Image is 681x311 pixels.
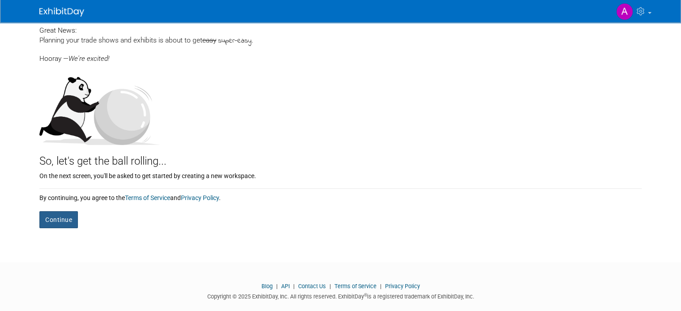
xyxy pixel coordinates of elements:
[39,211,78,228] button: Continue
[39,8,84,17] img: ExhibitDay
[378,283,384,290] span: |
[281,283,290,290] a: API
[39,169,642,180] div: On the next screen, you'll be asked to get started by creating a new workspace.
[298,283,326,290] a: Contact Us
[125,194,170,201] a: Terms of Service
[291,283,297,290] span: |
[39,35,642,46] div: Planning your trade shows and exhibits is about to get .
[202,36,216,44] span: easy
[334,283,377,290] a: Terms of Service
[261,283,273,290] a: Blog
[616,3,633,20] img: Amir Khazaneh
[385,283,420,290] a: Privacy Policy
[218,36,252,46] span: super-easy
[39,46,642,64] div: Hooray —
[69,55,109,63] span: We're excited!
[274,283,280,290] span: |
[39,189,642,202] div: By continuing, you agree to the and .
[39,68,160,145] img: Let's get the ball rolling
[39,145,642,169] div: So, let's get the ball rolling...
[181,194,219,201] a: Privacy Policy
[327,283,333,290] span: |
[364,293,367,298] sup: ®
[39,25,642,35] div: Great News:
